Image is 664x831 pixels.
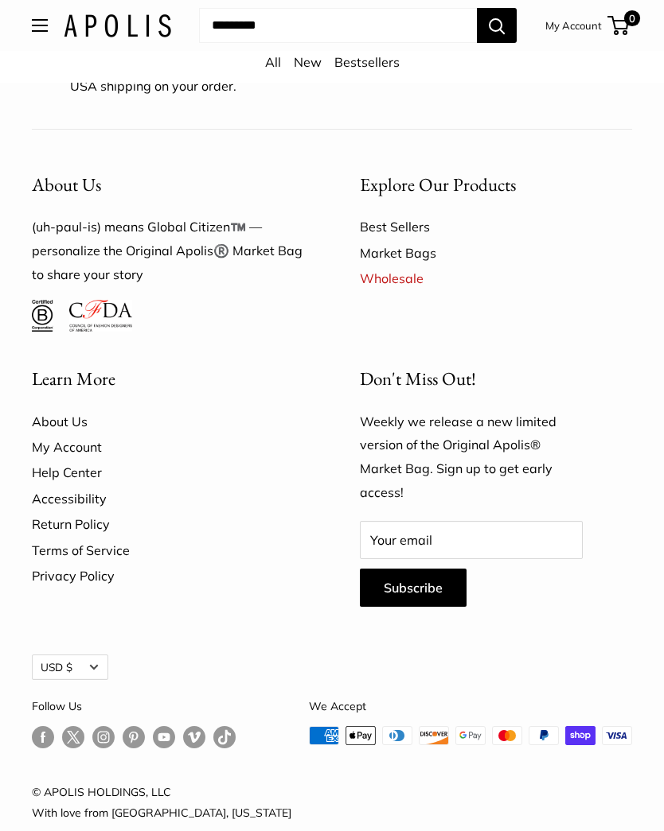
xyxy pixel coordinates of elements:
[32,216,304,287] p: (uh-paul-is) means Global Citizen™️ — personalize the Original Apolis®️ Market Bag to share your ...
[360,410,583,506] p: Weekly we release a new limited version of the Original Apolis® Market Bag. Sign up to get early ...
[294,54,322,70] a: New
[265,54,281,70] a: All
[32,486,304,511] a: Accessibility
[153,726,175,749] a: Follow us on YouTube
[32,300,53,332] img: Certified B Corporation
[32,563,304,588] a: Privacy Policy
[32,782,632,823] p: © APOLIS HOLDINGS, LLC With love from [GEOGRAPHIC_DATA], [US_STATE]
[545,16,602,35] a: My Account
[360,569,467,607] button: Subscribe
[123,726,145,749] a: Follow us on Pinterest
[609,16,629,35] a: 0
[32,19,48,32] button: Open menu
[32,367,115,390] span: Learn More
[32,654,108,680] button: USD $
[32,173,101,196] span: About Us
[360,363,583,394] p: Don't Miss Out!
[360,266,632,291] a: Wholesale
[69,300,132,332] img: Council of Fashion Designers of America Member
[32,460,304,485] a: Help Center
[360,214,632,239] a: Best Sellers
[32,409,304,434] a: About Us
[183,726,205,749] a: Follow us on Vimeo
[64,14,171,37] img: Apolis
[32,511,304,537] a: Return Policy
[199,8,477,43] input: Search...
[360,240,632,266] a: Market Bags
[309,696,632,716] p: We Accept
[32,434,304,460] a: My Account
[32,726,54,749] a: Follow us on Facebook
[624,10,640,26] span: 0
[213,726,236,749] a: Follow us on Tumblr
[360,169,632,200] button: Explore Our Products
[32,169,304,200] button: About Us
[360,173,516,196] span: Explore Our Products
[334,54,400,70] a: Bestsellers
[32,696,236,716] p: Follow Us
[32,363,304,394] button: Learn More
[92,726,115,749] a: Follow us on Instagram
[477,8,517,43] button: Search
[62,726,84,755] a: Follow us on Twitter
[32,538,304,563] a: Terms of Service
